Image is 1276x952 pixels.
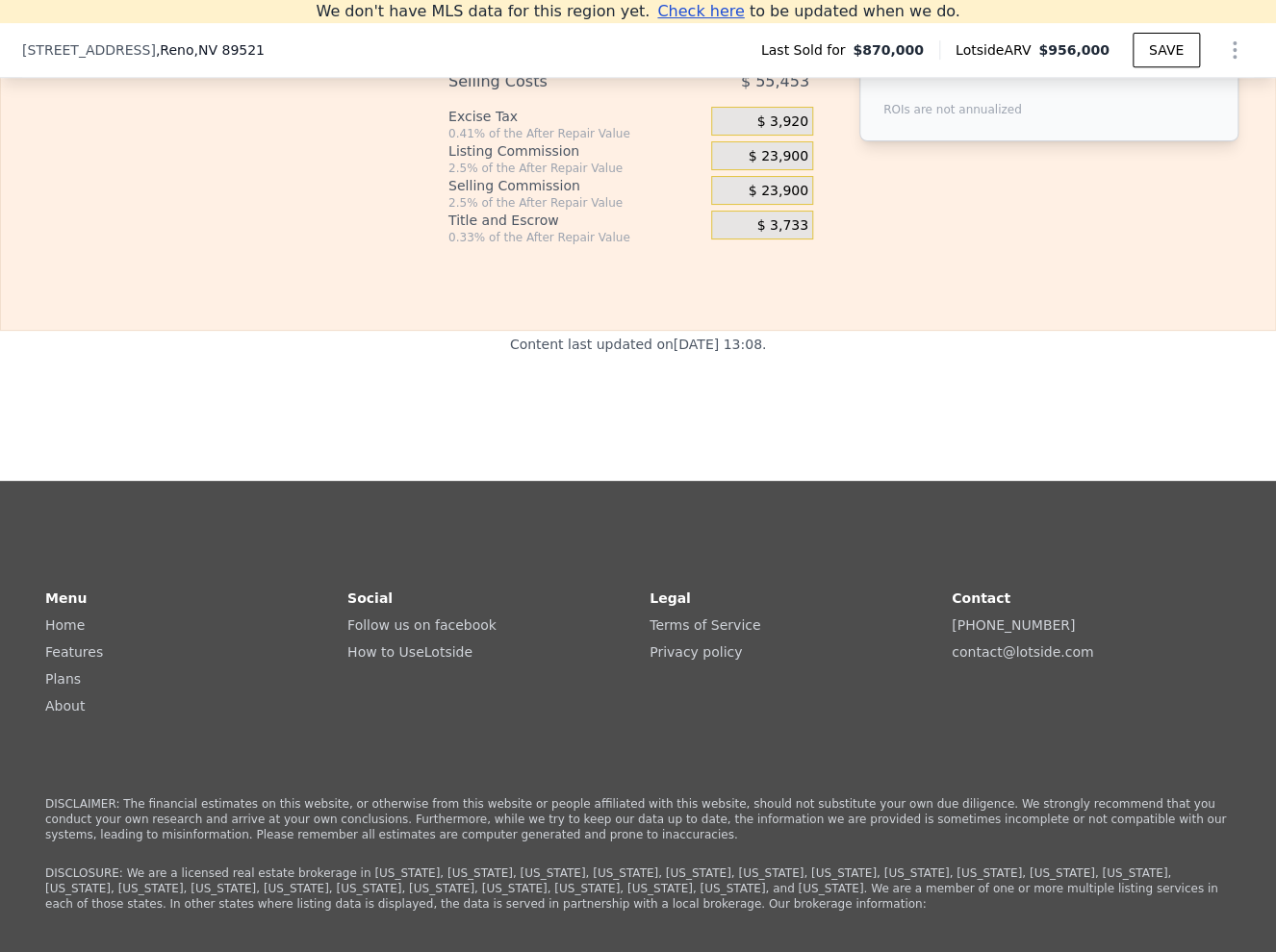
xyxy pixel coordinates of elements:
[448,230,703,245] div: 0.33% of the After Repair Value
[45,796,1231,842] p: DISCLAIMER: The financial estimates on this website, or otherwise from this website or people aff...
[448,211,703,230] div: Title and Escrow
[156,40,265,60] span: , Reno
[45,698,85,714] a: About
[45,644,103,660] a: Features
[448,161,703,176] div: 2.5% of the After Repair Value
[448,141,703,161] div: Listing Commission
[650,590,691,606] strong: Legal
[741,64,809,99] span: $ 55,453
[1215,31,1254,69] button: Show Options
[1133,33,1200,67] button: SAVE
[45,590,87,606] strong: Menu
[952,644,1093,660] a: contact@lotside.com
[448,126,703,141] div: 0.41% of the After Repair Value
[749,148,808,165] span: $ 23,900
[756,113,807,131] span: $ 3,920
[448,64,663,99] div: Selling Costs
[347,644,472,660] a: How to UseLotside
[45,671,81,687] a: Plans
[45,617,85,633] a: Home
[956,40,1038,60] span: Lotside ARV
[853,40,924,60] span: $870,000
[347,590,393,606] strong: Social
[761,40,854,60] span: Last Sold for
[22,40,156,60] span: [STREET_ADDRESS]
[657,2,744,20] span: Check here
[650,644,742,660] a: Privacy policy
[510,331,767,442] div: Content last updated on [DATE] 13:08 .
[448,195,703,211] div: 2.5% of the After Repair Value
[347,617,497,633] a: Follow us on facebook
[448,107,703,126] div: Excise Tax
[1038,42,1110,58] span: $956,000
[45,865,1231,912] p: DISCLOSURE: We are a licensed real estate brokerage in [US_STATE], [US_STATE], [US_STATE], [US_ST...
[952,590,1010,606] strong: Contact
[883,83,1022,117] div: ROIs are not annualized
[952,617,1075,633] a: [PHONE_NUMBER]
[650,617,760,633] a: Terms of Service
[448,176,703,195] div: Selling Commission
[749,183,808,200] span: $ 23,900
[756,217,807,235] span: $ 3,733
[193,42,265,58] span: , NV 89521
